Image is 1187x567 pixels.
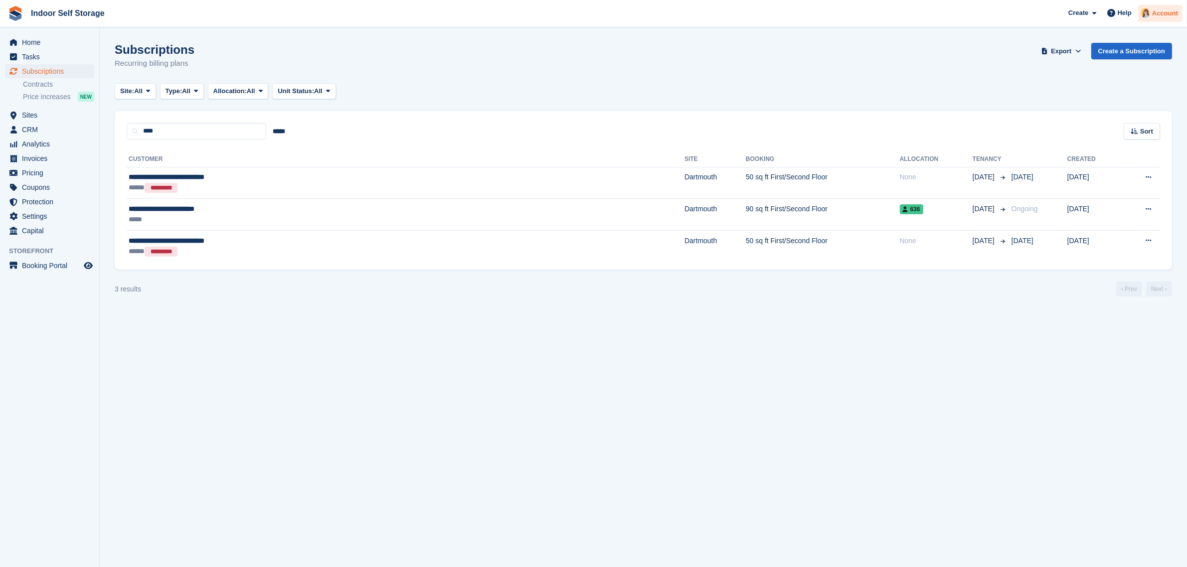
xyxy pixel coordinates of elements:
a: Preview store [82,260,94,272]
img: Joanne Smith [1141,8,1151,18]
span: Sites [22,108,82,122]
span: [DATE] [973,204,997,214]
span: All [247,86,255,96]
img: stora-icon-8386f47178a22dfd0bd8f6a31ec36ba5ce8667c1dd55bd0f319d3a0aa187defe.svg [8,6,23,21]
span: Tasks [22,50,82,64]
span: Type: [166,86,182,96]
span: [DATE] [973,236,997,246]
div: 3 results [115,284,141,294]
span: Price increases [23,92,71,102]
span: Subscriptions [22,64,82,78]
td: [DATE] [1067,230,1121,262]
a: Create a Subscription [1091,43,1172,59]
td: Dartmouth [684,199,746,231]
th: Created [1067,151,1121,167]
span: Site: [120,86,134,96]
span: Pricing [22,166,82,180]
span: Booking Portal [22,259,82,273]
span: Coupons [22,180,82,194]
a: menu [5,108,94,122]
a: menu [5,195,94,209]
span: Home [22,35,82,49]
span: Protection [22,195,82,209]
span: Export [1051,46,1071,56]
span: 636 [900,204,923,214]
a: Next [1146,282,1172,296]
span: Storefront [9,246,99,256]
a: menu [5,50,94,64]
div: None [900,172,973,182]
a: menu [5,35,94,49]
a: menu [5,224,94,238]
span: Help [1118,8,1132,18]
button: Export [1039,43,1083,59]
h1: Subscriptions [115,43,194,56]
a: Price increases NEW [23,91,94,102]
span: All [314,86,323,96]
span: CRM [22,123,82,137]
span: Sort [1140,127,1153,137]
span: Settings [22,209,82,223]
span: [DATE] [1012,237,1033,245]
a: menu [5,166,94,180]
td: [DATE] [1067,199,1121,231]
td: 50 sq ft First/Second Floor [746,167,900,199]
a: Contracts [23,80,94,89]
span: Allocation: [213,86,247,96]
p: Recurring billing plans [115,58,194,69]
th: Customer [127,151,684,167]
span: Create [1068,8,1088,18]
td: Dartmouth [684,167,746,199]
span: Invoices [22,151,82,165]
span: Analytics [22,137,82,151]
span: [DATE] [1012,173,1033,181]
button: Allocation: All [208,83,269,100]
a: Previous [1116,282,1142,296]
td: [DATE] [1067,167,1121,199]
a: menu [5,259,94,273]
button: Site: All [115,83,156,100]
span: [DATE] [973,172,997,182]
a: menu [5,137,94,151]
div: NEW [78,92,94,102]
button: Type: All [160,83,204,100]
a: menu [5,123,94,137]
span: Account [1152,8,1178,18]
a: menu [5,151,94,165]
th: Allocation [900,151,973,167]
button: Unit Status: All [272,83,336,100]
span: Ongoing [1012,205,1038,213]
th: Booking [746,151,900,167]
span: All [134,86,143,96]
span: All [182,86,190,96]
a: menu [5,180,94,194]
span: Unit Status: [278,86,314,96]
td: 50 sq ft First/Second Floor [746,230,900,262]
div: None [900,236,973,246]
span: Capital [22,224,82,238]
td: Dartmouth [684,230,746,262]
td: 90 sq ft First/Second Floor [746,199,900,231]
a: menu [5,64,94,78]
a: menu [5,209,94,223]
th: Site [684,151,746,167]
a: Indoor Self Storage [27,5,109,21]
nav: Page [1114,282,1174,296]
th: Tenancy [973,151,1008,167]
